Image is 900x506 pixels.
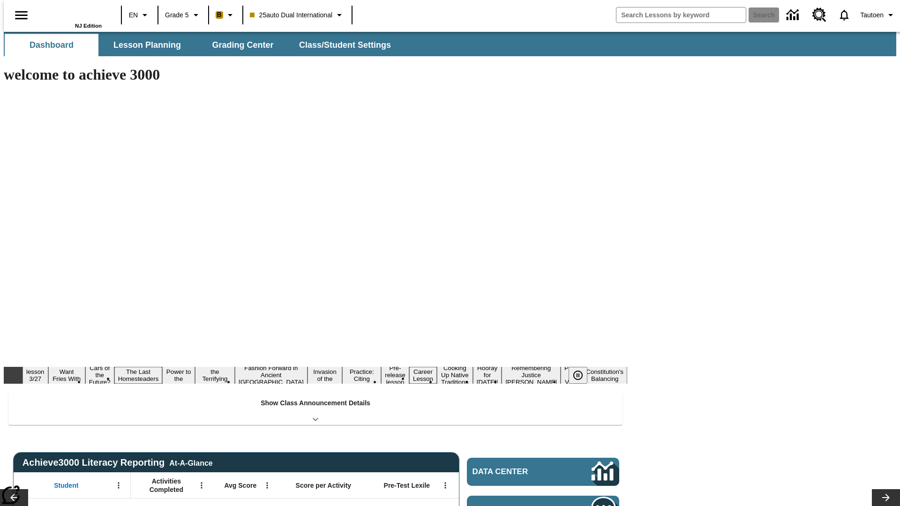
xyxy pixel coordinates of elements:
button: Lesson Planning [100,34,194,56]
a: Resource Center, Will open in new tab [807,2,832,28]
input: search field [616,7,746,22]
span: NJ Edition [75,23,102,29]
button: Open Menu [112,478,126,492]
span: Achieve3000 Literacy Reporting [22,457,213,468]
button: Lesson carousel, Next [872,489,900,506]
button: Slide 15 Point of View [561,363,582,387]
p: Show Class Announcement Details [261,398,370,408]
button: Open Menu [195,478,209,492]
button: Slide 8 The Invasion of the Free CD [307,360,343,391]
button: Slide 9 Mixed Practice: Citing Evidence [342,360,381,391]
span: Class/Student Settings [299,40,391,51]
button: Slide 13 Hooray for Constitution Day! [473,363,502,387]
button: Slide 7 Fashion Forward in Ancient Rome [235,363,307,387]
span: Grade 5 [165,10,189,20]
a: Notifications [832,3,856,27]
span: B [217,9,222,21]
button: Slide 6 Attack of the Terrifying Tomatoes [195,360,235,391]
span: Dashboard [30,40,74,51]
button: Open Menu [438,478,452,492]
span: Score per Activity [296,481,352,490]
span: Avg Score [224,481,256,490]
button: Pause [569,367,587,384]
button: Language: EN, Select a language [125,7,155,23]
button: Grade: Grade 5, Select a grade [161,7,205,23]
button: Slide 3 Cars of the Future? [85,363,114,387]
h1: welcome to achieve 3000 [4,66,627,83]
div: At-A-Glance [169,457,212,468]
button: Slide 12 Cooking Up Native Traditions [437,363,473,387]
span: Data Center [472,467,560,476]
div: Show Class Announcement Details [8,393,622,425]
button: Slide 4 The Last Homesteaders [114,367,163,384]
a: Home [41,4,102,23]
button: Slide 10 Pre-release lesson [381,363,409,387]
button: Open side menu [7,1,35,29]
button: Slide 11 Career Lesson [409,367,437,384]
div: Home [41,3,102,29]
button: Grading Center [196,34,290,56]
button: Class/Student Settings [292,34,398,56]
span: Tautoen [860,10,884,20]
button: Slide 1 Test lesson 3/27 en [22,360,48,391]
span: Lesson Planning [113,40,181,51]
a: Data Center [467,458,619,486]
button: Open Menu [260,478,274,492]
button: Slide 5 Solar Power to the People [162,360,195,391]
span: Activities Completed [135,477,197,494]
button: Slide 14 Remembering Justice O'Connor [502,363,561,387]
button: Class: 25auto Dual International, Select your class [246,7,349,23]
div: SubNavbar [4,34,399,56]
button: Profile/Settings [856,7,900,23]
span: Grading Center [212,40,273,51]
button: Boost Class color is peach. Change class color [212,7,240,23]
span: EN [129,10,138,20]
button: Dashboard [5,34,98,56]
span: Pre-Test Lexile [384,481,430,490]
a: Data Center [781,2,807,28]
button: Slide 2 Do You Want Fries With That? [48,360,85,391]
span: 25auto Dual International [250,10,332,20]
div: SubNavbar [4,32,896,56]
span: Student [54,481,78,490]
button: Slide 16 The Constitution's Balancing Act [582,360,627,391]
div: Pause [569,367,597,384]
